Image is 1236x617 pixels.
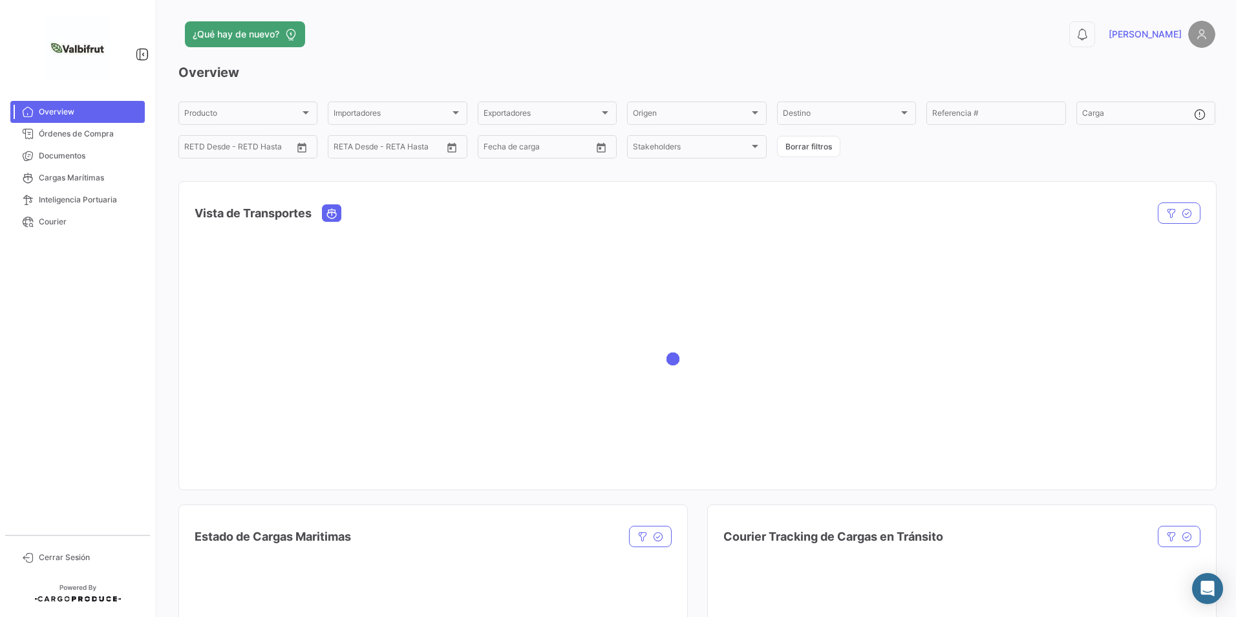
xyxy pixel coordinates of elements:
input: Desde [184,144,208,153]
span: Exportadores [484,111,599,120]
span: Producto [184,111,300,120]
input: Desde [334,144,357,153]
a: Órdenes de Compra [10,123,145,145]
a: Inteligencia Portuaria [10,189,145,211]
span: Inteligencia Portuaria [39,194,140,206]
span: Importadores [334,111,449,120]
span: Órdenes de Compra [39,128,140,140]
input: Hasta [217,144,268,153]
input: Hasta [516,144,568,153]
h4: Estado de Cargas Maritimas [195,528,351,546]
button: Open calendar [292,138,312,157]
span: ¿Qué hay de nuevo? [193,28,279,41]
input: Hasta [366,144,418,153]
a: Cargas Marítimas [10,167,145,189]
span: [PERSON_NAME] [1109,28,1182,41]
a: Overview [10,101,145,123]
img: 9651b2aa-50d0-4cc4-981a-81871ec1ba62.png [45,16,110,80]
span: Stakeholders [633,144,749,153]
span: Courier [39,216,140,228]
div: Abrir Intercom Messenger [1192,573,1223,604]
button: ¿Qué hay de nuevo? [185,21,305,47]
h4: Courier Tracking de Cargas en Tránsito [723,528,943,546]
span: Cargas Marítimas [39,172,140,184]
span: Overview [39,106,140,118]
a: Documentos [10,145,145,167]
button: Open calendar [442,138,462,157]
h3: Overview [178,63,1215,81]
span: Documentos [39,150,140,162]
button: Open calendar [591,138,611,157]
img: placeholder-user.png [1188,21,1215,48]
span: Origen [633,111,749,120]
span: Cerrar Sesión [39,552,140,563]
input: Desde [484,144,507,153]
span: Destino [783,111,899,120]
h4: Vista de Transportes [195,204,312,222]
a: Courier [10,211,145,233]
button: Borrar filtros [777,136,840,157]
button: Ocean [323,205,341,221]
